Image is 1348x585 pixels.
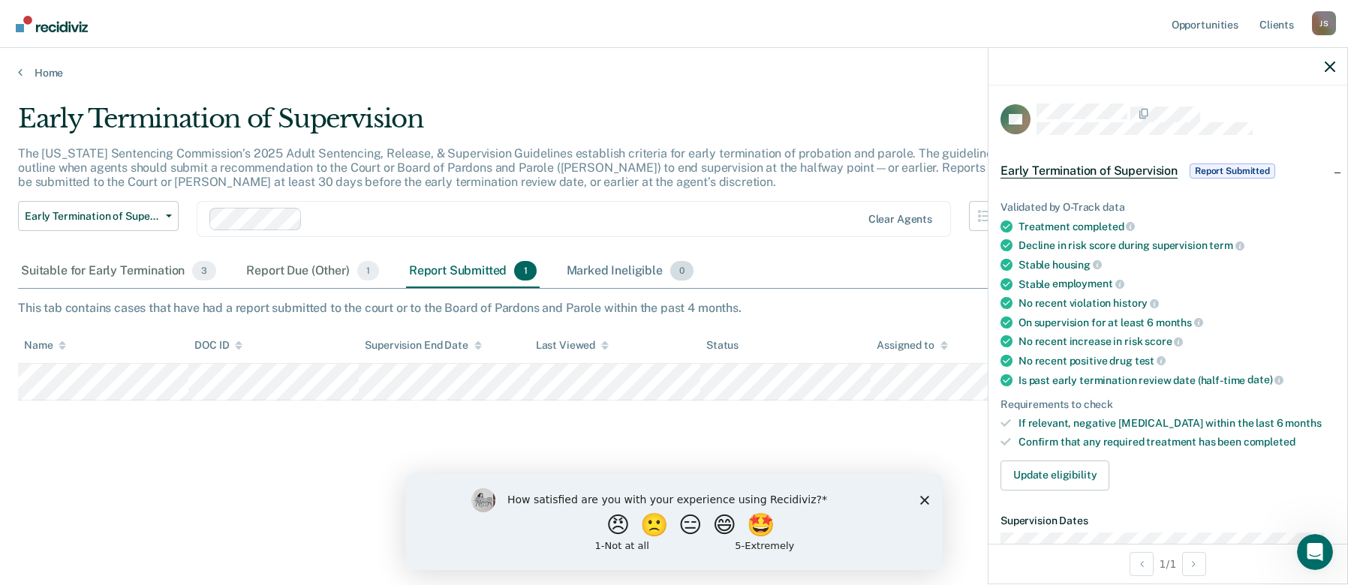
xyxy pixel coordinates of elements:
[536,339,609,352] div: Last Viewed
[1247,373,1283,385] span: date)
[1019,238,1335,252] div: Decline in risk score during supervision
[243,255,381,288] div: Report Due (Other)
[1130,552,1154,576] button: Previous Opportunity
[1019,258,1335,271] div: Stable
[1312,11,1336,35] div: J S
[1019,354,1335,367] div: No recent positive drug
[1019,417,1335,430] div: If relevant, negative [MEDICAL_DATA] within the last 6
[18,146,1016,189] p: The [US_STATE] Sentencing Commission’s 2025 Adult Sentencing, Release, & Supervision Guidelines e...
[564,255,697,288] div: Marked Ineligible
[706,339,739,352] div: Status
[1145,335,1183,347] span: score
[18,255,219,288] div: Suitable for Early Termination
[1244,436,1295,448] span: completed
[1156,316,1203,328] span: months
[877,339,947,352] div: Assigned to
[670,261,694,280] span: 0
[1019,334,1335,348] div: No recent increase in risk
[1019,316,1335,329] div: On supervision for at least 6
[1297,534,1333,570] iframe: Intercom live chat
[18,301,1330,315] div: This tab contains cases that have had a report submitted to the court or to the Board of Pardons ...
[1052,277,1124,289] span: employment
[1019,220,1335,233] div: Treatment
[406,255,540,288] div: Report Submitted
[1113,297,1159,309] span: history
[1190,163,1275,178] span: Report Submitted
[24,339,66,352] div: Name
[1000,201,1335,214] div: Validated by O-Track data
[192,261,216,280] span: 3
[1073,220,1136,232] span: completed
[1285,417,1321,429] span: months
[1000,163,1178,178] span: Early Termination of Supervision
[1019,373,1335,387] div: Is past early termination review date (half-time
[868,213,932,226] div: Clear agents
[1312,11,1336,35] button: Profile dropdown button
[1135,355,1166,367] span: test
[365,339,481,352] div: Supervision End Date
[1000,398,1335,411] div: Requirements to check
[357,261,379,280] span: 1
[988,544,1347,583] div: 1 / 1
[1182,552,1206,576] button: Next Opportunity
[16,16,88,32] img: Recidiviz
[194,339,242,352] div: DOC ID
[18,103,1029,146] div: Early Termination of Supervision
[1052,259,1102,271] span: housing
[405,473,943,570] iframe: Survey by Kim from Recidiviz
[25,210,160,223] span: Early Termination of Supervision
[1019,436,1335,448] div: Confirm that any required treatment has been
[514,261,536,280] span: 1
[1000,514,1335,527] dt: Supervision Dates
[1019,277,1335,291] div: Stable
[18,66,1330,79] a: Home
[1000,460,1109,490] button: Update eligibility
[1209,239,1244,251] span: term
[1019,296,1335,310] div: No recent violation
[988,147,1347,195] div: Early Termination of SupervisionReport Submitted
